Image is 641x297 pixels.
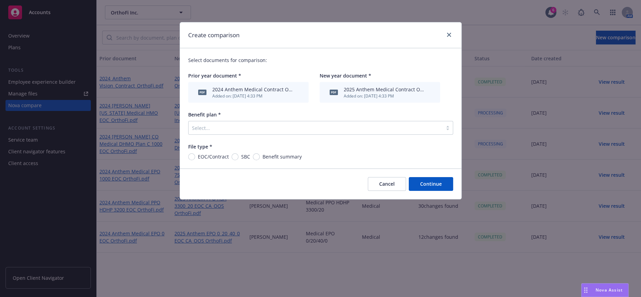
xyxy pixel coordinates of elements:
[212,86,293,93] div: 2024 Anthem Medical Contract OrthoFi (1).pdf
[368,177,406,191] button: Cancel
[188,72,241,79] span: Prior year document *
[330,90,338,95] span: pdf
[253,153,260,160] input: Benefit summary
[188,31,239,40] h1: Create comparison
[241,153,250,160] span: SBC
[188,111,221,118] span: Benefit plan *
[263,153,302,160] span: Benefit summary
[409,177,453,191] button: Continue
[188,143,212,150] span: File type *
[320,72,371,79] span: New year document *
[596,287,623,293] span: Nova Assist
[198,90,206,95] span: pdf
[581,283,629,297] button: Nova Assist
[581,284,590,297] div: Drag to move
[428,89,433,96] button: archive file
[296,89,302,96] button: archive file
[344,86,425,93] div: 2025 Anthem Medical Contract OrthoFi.pdf
[188,57,453,64] p: Select documents for comparison:
[188,153,195,160] input: EOC/Contract
[232,153,238,160] input: SBC
[198,153,229,160] span: EOC/Contract
[212,93,293,99] div: Added on: [DATE] 4:33 PM
[344,93,425,99] div: Added on: [DATE] 4:33 PM
[445,31,453,39] a: close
